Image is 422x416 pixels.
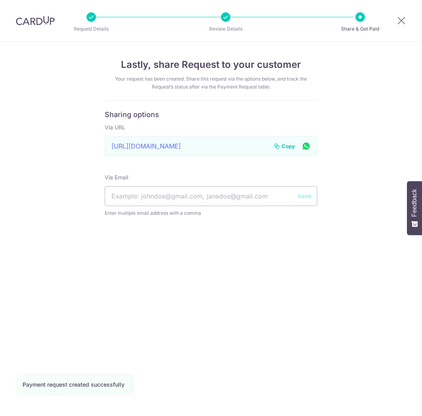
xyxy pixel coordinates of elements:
span: Feedback [411,189,418,217]
button: Copy [274,142,295,150]
span: Copy [282,142,295,150]
button: Send [298,192,311,200]
div: Your request has been created. Share this request via the options below, and track the Request’s ... [105,75,317,91]
label: Via URL [105,123,125,131]
button: Feedback - Show survey [407,181,422,235]
span: Enter multiple email address with a comma [105,209,317,217]
p: Request Details [62,25,121,33]
img: CardUp [16,16,55,25]
iframe: Opens a widget where you can find more information [371,392,414,412]
p: Review Details [196,25,255,33]
h6: Sharing options [105,110,317,119]
label: Via Email [105,173,128,181]
h4: Lastly, share Request to your customer [105,58,317,72]
p: Share & Get Paid [331,25,389,33]
input: Example: johndoe@gmail.com, janedoe@gmail.com [105,186,317,206]
div: Payment request created successfully [23,381,125,389]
